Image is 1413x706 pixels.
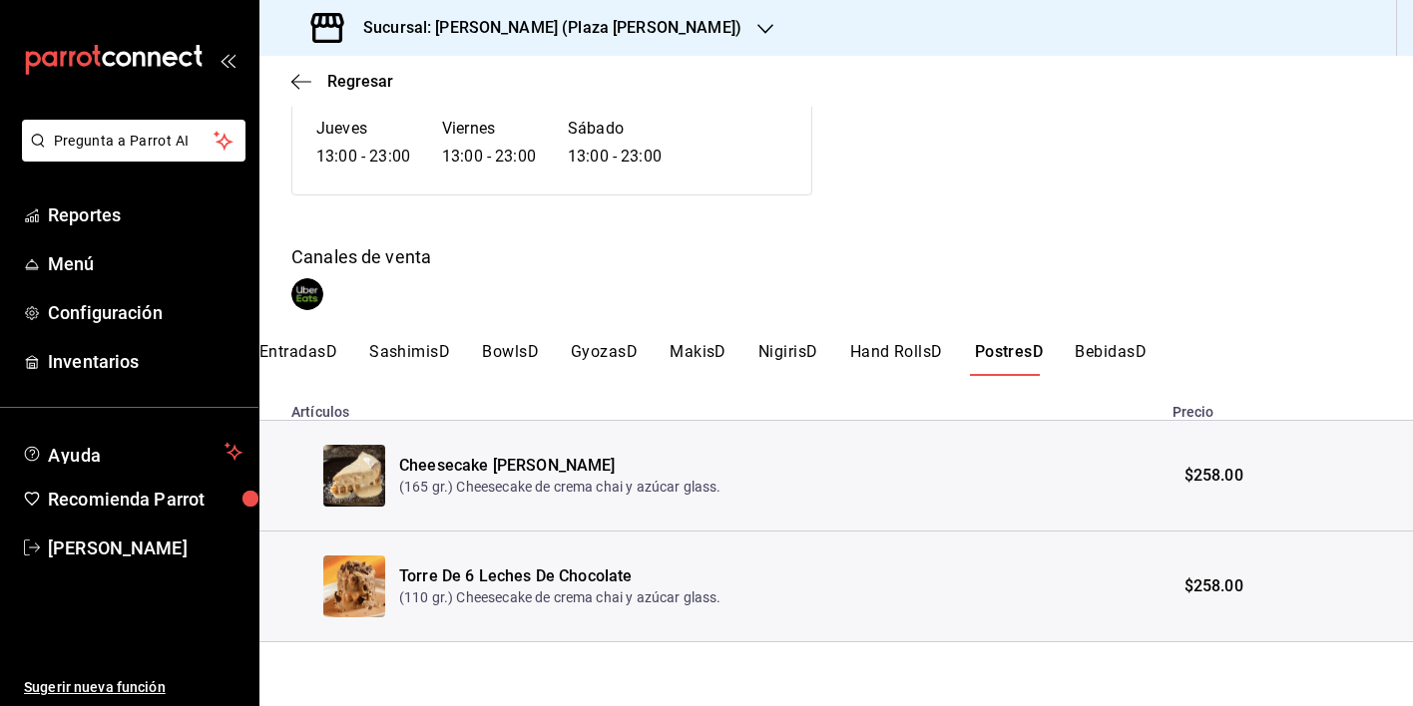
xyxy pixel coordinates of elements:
[259,392,1161,421] th: Artículos
[1161,392,1413,421] th: Precio
[316,115,410,143] h6: Jueves
[22,120,245,162] button: Pregunta a Parrot AI
[323,445,385,507] img: Preview
[670,342,726,376] button: MakisD
[975,342,1044,376] button: PostresD
[399,565,721,588] div: Torre De 6 Leches De Chocolate
[48,440,217,464] span: Ayuda
[399,477,721,497] p: (165 gr.) Cheesecake de crema chai y azúcar glass.
[1075,342,1147,376] button: BebidasD
[568,115,662,143] h6: Sábado
[48,486,242,513] span: Recomienda Parrot
[327,72,393,91] span: Regresar
[1184,575,1243,598] span: $258.00
[259,342,337,376] button: EntradasD
[399,455,721,478] div: Cheesecake [PERSON_NAME]
[442,115,536,143] h6: Viernes
[291,72,393,91] button: Regresar
[571,342,638,376] button: GyozasD
[48,299,242,326] span: Configuración
[369,342,450,376] button: SashimisD
[48,201,242,228] span: Reportes
[291,243,1381,270] div: Canales de venta
[482,342,539,376] button: BowlsD
[48,534,242,561] span: [PERSON_NAME]
[14,145,245,166] a: Pregunta a Parrot AI
[850,342,943,376] button: Hand RollsD
[48,348,242,375] span: Inventarios
[54,131,215,152] span: Pregunta a Parrot AI
[1184,465,1243,488] span: $258.00
[568,143,662,171] h6: 13:00 - 23:00
[323,555,385,617] img: Preview
[347,16,741,40] h3: Sucursal: [PERSON_NAME] (Plaza [PERSON_NAME])
[24,677,242,698] span: Sugerir nueva función
[220,52,235,68] button: open_drawer_menu
[259,342,1413,376] div: scrollable menu categories
[399,587,721,607] p: (110 gr.) Cheesecake de crema chai y azúcar glass.
[442,143,536,171] h6: 13:00 - 23:00
[316,143,410,171] h6: 13:00 - 23:00
[48,250,242,277] span: Menú
[758,342,818,376] button: NigirisD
